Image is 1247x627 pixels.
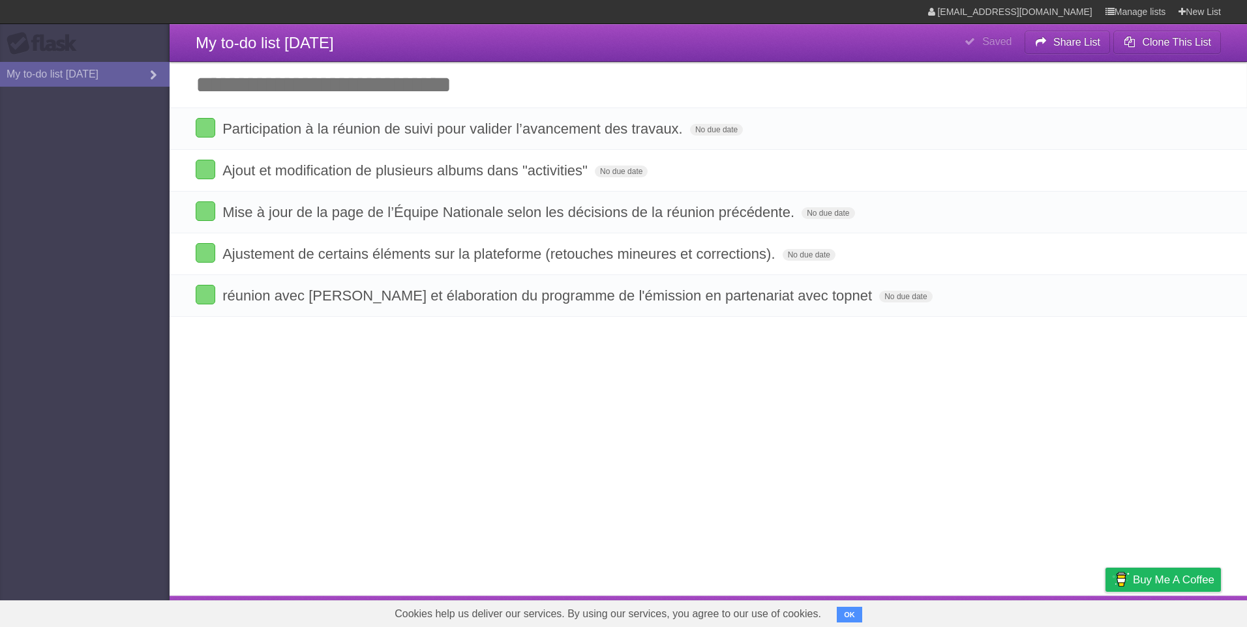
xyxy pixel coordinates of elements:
label: Done [196,285,215,304]
span: Buy me a coffee [1133,568,1214,591]
label: Done [196,201,215,221]
button: OK [837,607,862,622]
span: No due date [595,166,648,177]
label: Done [196,118,215,138]
span: Mise à jour de la page de l’Équipe Nationale selon les décisions de la réunion précédente. [222,204,798,220]
span: Participation à la réunion de suivi pour valider l’avancement des travaux. [222,121,686,137]
a: About [932,599,959,624]
a: Suggest a feature [1139,599,1221,624]
span: No due date [783,249,835,261]
div: Flask [7,32,85,55]
b: Saved [982,36,1012,47]
a: Buy me a coffee [1105,568,1221,592]
span: My to-do list [DATE] [196,34,334,51]
img: Buy me a coffee [1112,568,1130,591]
span: No due date [802,207,854,219]
b: Clone This List [1142,36,1211,48]
button: Share List [1025,31,1111,54]
a: Developers [975,599,1028,624]
span: Ajout et modification de plusieurs albums dans "activities" [222,162,591,179]
b: Share List [1053,36,1100,48]
button: Clone This List [1113,31,1221,54]
label: Done [196,160,215,179]
span: No due date [879,291,932,302]
span: Ajustement de certains éléments sur la plateforme (retouches mineures et corrections). [222,246,778,262]
span: Cookies help us deliver our services. By using our services, you agree to our use of cookies. [382,601,834,627]
a: Privacy [1089,599,1122,624]
span: No due date [690,124,743,136]
span: réunion avec [PERSON_NAME] et élaboration du programme de l'émission en partenariat avec topnet [222,287,875,304]
a: Terms [1044,599,1073,624]
label: Done [196,243,215,263]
